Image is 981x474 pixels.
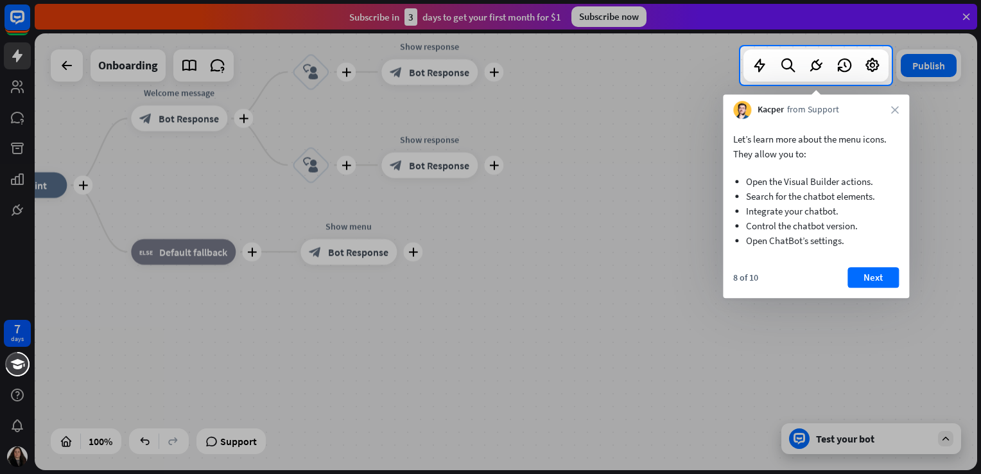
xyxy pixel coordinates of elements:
li: Control the chatbot version. [746,218,886,233]
div: 8 of 10 [733,272,758,283]
li: Open the Visual Builder actions. [746,174,886,189]
button: Next [847,267,899,288]
span: Kacper [758,103,784,116]
li: Open ChatBot’s settings. [746,233,886,248]
span: from Support [787,103,839,116]
button: Open LiveChat chat widget [10,5,49,44]
li: Integrate your chatbot. [746,204,886,218]
i: close [891,106,899,114]
p: Let’s learn more about the menu icons. They allow you to: [733,132,899,161]
li: Search for the chatbot elements. [746,189,886,204]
